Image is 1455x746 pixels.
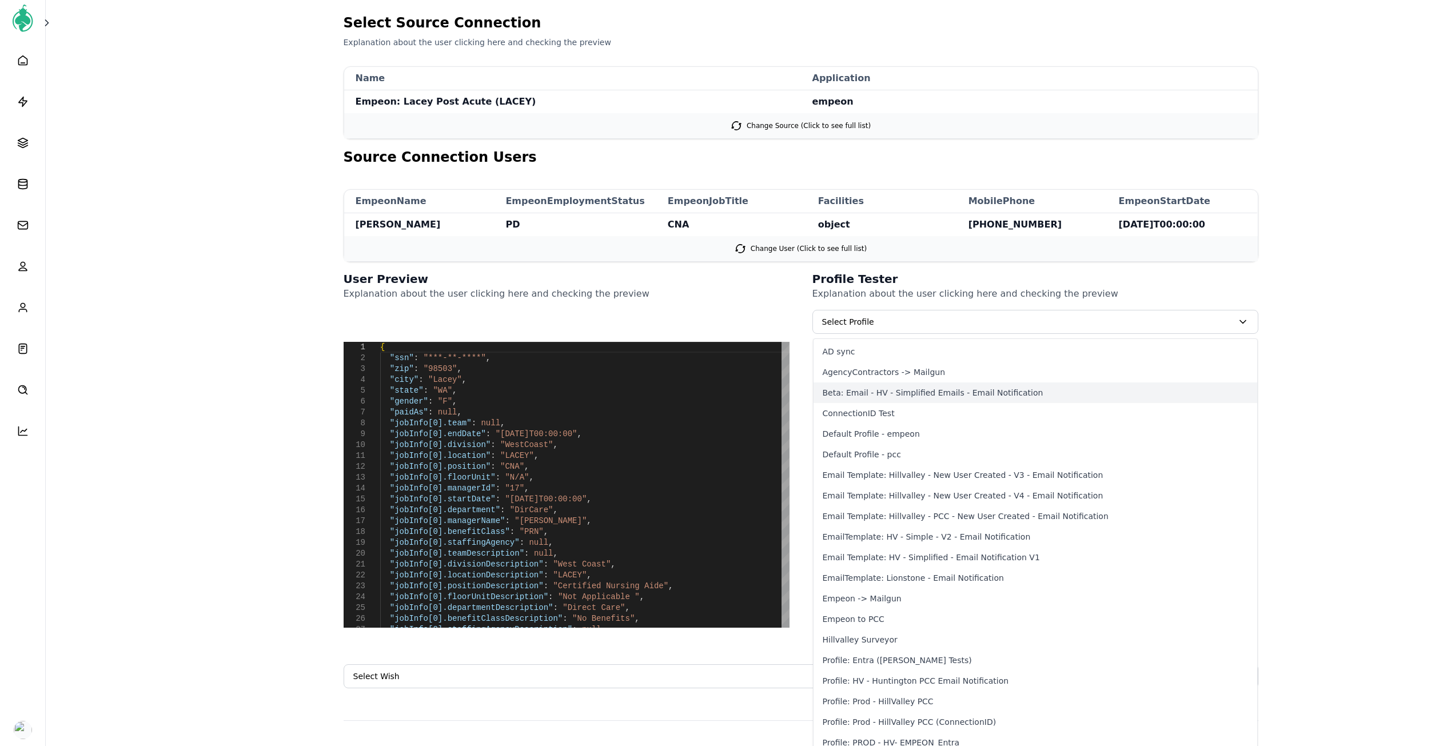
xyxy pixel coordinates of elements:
[344,559,365,570] div: 21
[801,90,1258,113] span: empeon
[344,472,365,483] div: 13
[812,310,1258,334] button: Select Profile
[505,516,509,525] span: :
[543,571,548,580] span: :
[814,341,1257,362] button: AD sync
[553,440,557,449] span: ,
[548,592,553,601] span: :
[457,408,461,417] span: ,
[553,505,557,514] span: ,
[344,429,365,440] div: 9
[389,505,500,514] span: "jobInfo[0].department"
[344,353,365,364] div: 2
[519,538,524,547] span: :
[389,484,495,493] span: "jobInfo[0].managerId"
[553,581,668,591] span: "Certified Nursing Aide"
[524,462,529,471] span: ,
[389,418,471,428] span: "jobInfo[0].team"
[344,450,365,461] div: 11
[563,603,625,612] span: "Direct Care"
[389,571,543,580] span: "jobInfo[0].locationDescription"
[656,190,807,213] strong: empeonJobTitle
[509,527,514,536] span: :
[807,213,957,236] span: object
[553,560,611,569] span: "West Coast"
[814,506,1257,526] button: Email Template: Hillvalley - PCC - New User Created - Email Notification
[553,603,557,612] span: :
[344,213,495,236] span: [PERSON_NAME]
[428,397,433,406] span: :
[635,614,639,623] span: ,
[957,190,1107,213] strong: mobilePhone
[814,609,1257,629] button: Empeon to PCC
[344,581,365,592] div: 23
[656,213,807,236] span: CNA
[548,538,553,547] span: ,
[389,614,562,623] span: "jobInfo[0].benefitClassDescription"
[423,364,457,373] span: "98503"
[389,516,505,525] span: "jobInfo[0].managerName"
[389,560,543,569] span: "jobInfo[0].divisionDescription"
[389,353,413,362] span: "ssn"
[344,148,537,166] h3: Source Connection Users
[491,451,495,460] span: :
[529,538,548,547] span: null
[344,664,1258,688] button: Select Wish
[344,90,801,113] span: Empeon: Lacey Post Acute (LACEY)
[519,527,543,536] span: "PRN"
[344,364,365,374] div: 3
[457,364,461,373] span: ,
[389,397,428,406] span: "gender"
[814,568,1257,588] button: EmailTemplate: Lionstone - Email Notification
[814,629,1257,650] button: Hillvalley Surveyor
[543,581,548,591] span: :
[495,473,500,482] span: :
[344,613,365,624] div: 26
[814,671,1257,691] button: Profile: HV - Huntington PCC Email Notification
[505,484,524,493] span: "17"
[577,429,581,438] span: ,
[524,549,529,558] span: :
[822,316,1233,328] span: Select Profile
[533,549,553,558] span: null
[389,549,524,558] span: "jobInfo[0].teamDescription"
[344,287,790,301] p: Explanation about the user clicking here and checking the preview
[344,14,611,32] h3: Select Source Connection
[814,526,1257,547] button: EmailTemplate: HV - Simple - V2 - Email Notification
[668,581,673,591] span: ,
[1107,213,1258,236] span: [DATE]T00:00:00
[509,505,553,514] span: "DirCare"
[389,375,418,384] span: "city"
[625,603,629,612] span: ,
[505,494,587,504] span: "[DATE]T00:00:00"
[500,462,524,471] span: "CNA"
[344,342,365,353] div: 1
[389,386,423,395] span: "state"
[814,712,1257,732] button: Profile: Prod - HillValley PCC (ConnectionID)
[495,484,500,493] span: :
[639,592,644,601] span: ,
[428,375,462,384] span: "Lacey"
[389,625,572,634] span: "jobInfo[0].staffingAgencyDescription"
[389,429,485,438] span: "jobInfo[0].endDate"
[553,571,587,580] span: "LACEY"
[814,547,1257,568] button: Email Template: HV - Simplified - Email Notification V1
[344,516,365,526] div: 17
[344,396,365,407] div: 6
[1107,190,1258,213] strong: empeonStartDate
[563,614,567,623] span: :
[389,451,490,460] span: "jobInfo[0].location"
[471,418,476,428] span: :
[344,461,365,472] div: 12
[500,451,534,460] span: "LACEY"
[495,494,500,504] span: :
[344,236,1258,261] a: Change User (Click to see full list)
[437,397,452,406] span: "F"
[353,671,1233,682] span: Select Wish
[389,440,490,449] span: "jobInfo[0].division"
[389,473,495,482] span: "jobInfo[0].floorUnit"
[814,424,1257,444] button: Default Profile - empeon
[812,287,1258,301] p: Explanation about the user clicking here and checking the preview
[344,113,1258,138] a: Change Source (Click to see full list)
[572,625,577,634] span: :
